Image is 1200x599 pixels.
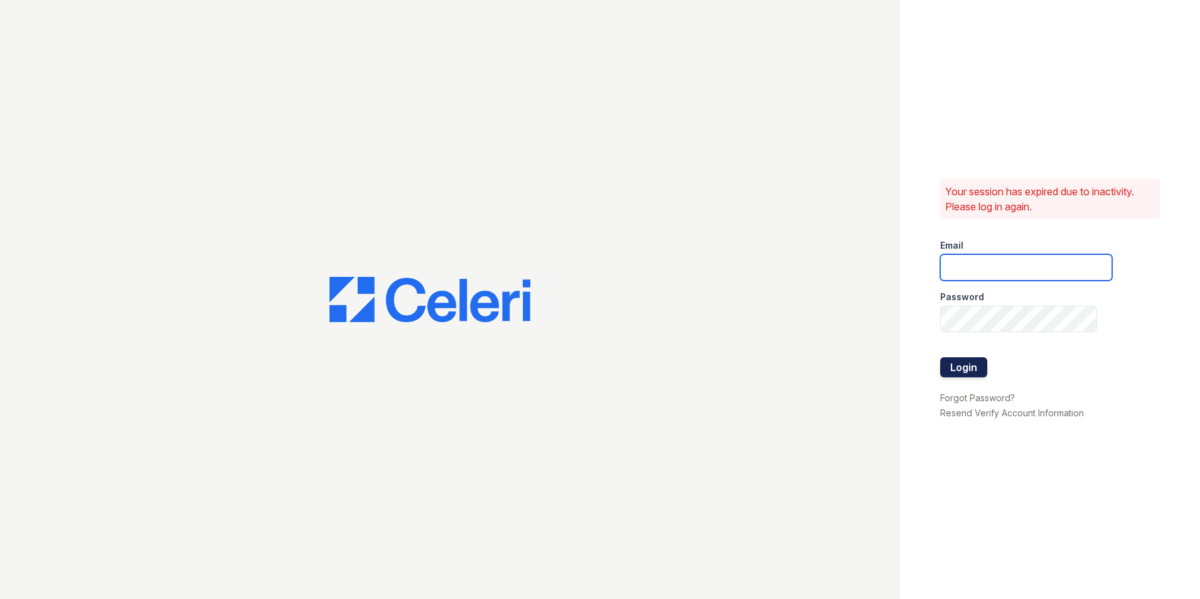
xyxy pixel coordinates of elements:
[940,239,963,252] label: Email
[940,407,1084,418] a: Resend Verify Account Information
[940,291,984,303] label: Password
[940,357,987,377] button: Login
[940,392,1015,403] a: Forgot Password?
[329,277,530,322] img: CE_Logo_Blue-a8612792a0a2168367f1c8372b55b34899dd931a85d93a1a3d3e32e68fde9ad4.png
[945,184,1155,214] p: Your session has expired due to inactivity. Please log in again.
